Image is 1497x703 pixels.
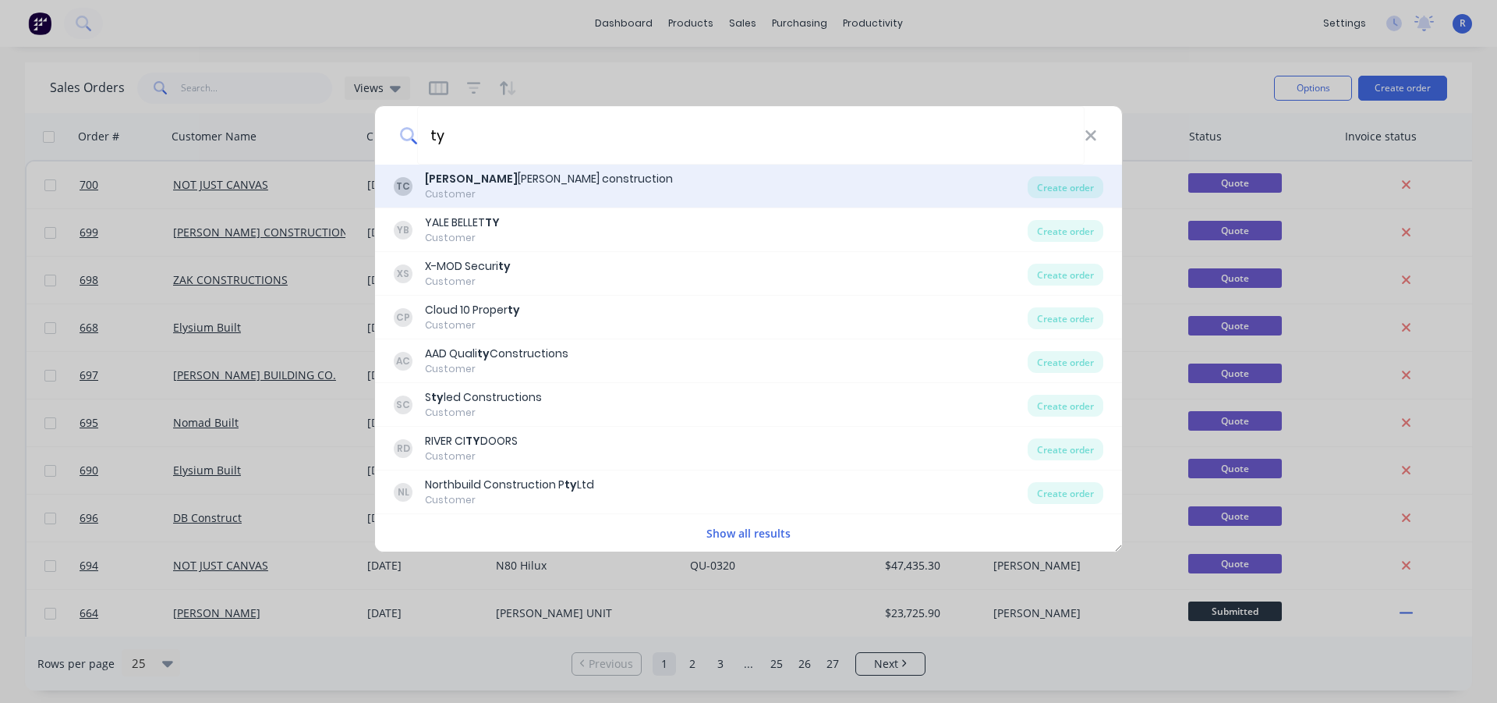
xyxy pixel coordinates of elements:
[564,477,577,492] b: ty
[1028,176,1103,198] div: Create order
[394,221,412,240] div: YB
[465,433,480,449] b: TY
[1028,307,1103,329] div: Create order
[425,346,568,362] div: AAD Quali Constructions
[425,275,511,289] div: Customer
[425,231,500,245] div: Customer
[394,352,412,371] div: AC
[394,265,412,283] div: XS
[1028,482,1103,504] div: Create order
[394,177,412,196] div: TC
[1028,351,1103,373] div: Create order
[394,396,412,414] div: SC
[431,389,444,405] b: ty
[425,362,568,376] div: Customer
[425,389,542,406] div: S led Constructions
[477,346,490,361] b: ty
[425,171,518,186] b: [PERSON_NAME]
[702,524,795,542] button: Show all results
[1028,264,1103,286] div: Create order
[1028,395,1103,417] div: Create order
[425,318,520,332] div: Customer
[425,302,520,318] div: Cloud 10 Proper
[485,215,500,230] b: TY
[425,477,594,493] div: Northbuild Construction P Ltd
[425,493,594,507] div: Customer
[394,483,412,502] div: NL
[498,258,511,274] b: ty
[425,187,673,201] div: Customer
[425,171,673,187] div: [PERSON_NAME] construction
[425,433,518,449] div: RIVER CI DOORS
[1028,438,1103,460] div: Create order
[508,302,520,318] b: ty
[394,308,412,327] div: CP
[425,449,518,463] div: Customer
[425,215,500,231] div: YALE BELLET
[1028,220,1103,242] div: Create order
[425,406,542,420] div: Customer
[425,258,511,275] div: X-MOD Securi
[417,106,1085,165] input: Enter a customer name to create a new order...
[394,439,412,458] div: RD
